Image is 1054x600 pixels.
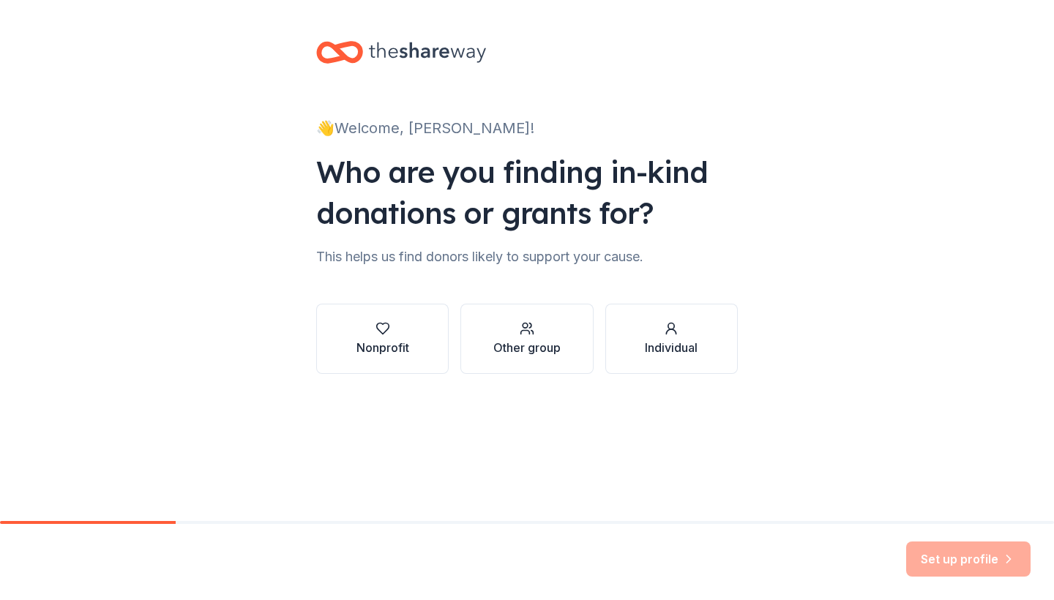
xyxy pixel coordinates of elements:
div: 👋 Welcome, [PERSON_NAME]! [316,116,738,140]
div: Other group [493,339,561,356]
div: Who are you finding in-kind donations or grants for? [316,151,738,233]
div: Nonprofit [356,339,409,356]
button: Other group [460,304,593,374]
button: Individual [605,304,738,374]
div: Individual [645,339,698,356]
div: This helps us find donors likely to support your cause. [316,245,738,269]
button: Nonprofit [316,304,449,374]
